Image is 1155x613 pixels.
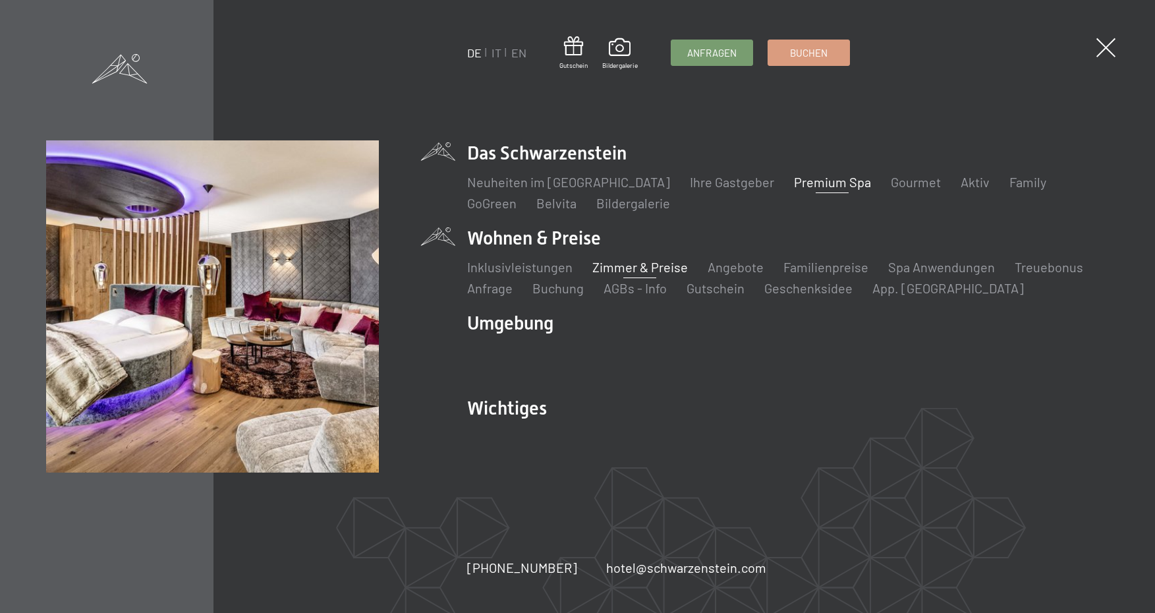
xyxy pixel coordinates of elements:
a: hotel@schwarzenstein.com [606,558,766,577]
a: Anfragen [671,40,752,65]
span: Anfragen [687,46,737,60]
a: GoGreen [467,195,517,211]
a: Buchen [768,40,849,65]
a: Gutschein [687,280,745,296]
a: Premium Spa [794,174,871,190]
span: Bildergalerie [602,61,638,70]
a: Gourmet [891,174,941,190]
a: Angebote [708,259,764,275]
a: Ihre Gastgeber [690,174,774,190]
a: EN [511,45,526,60]
span: Buchen [790,46,828,60]
a: Bildergalerie [602,38,638,70]
a: [PHONE_NUMBER] [467,558,577,577]
a: Neuheiten im [GEOGRAPHIC_DATA] [467,174,670,190]
a: IT [492,45,501,60]
a: Spa Anwendungen [888,259,995,275]
a: Treuebonus [1015,259,1083,275]
a: DE [467,45,482,60]
span: [PHONE_NUMBER] [467,560,577,575]
a: Family [1009,174,1046,190]
span: Gutschein [559,61,588,70]
a: App. [GEOGRAPHIC_DATA] [872,280,1024,296]
a: Zimmer & Preise [592,259,688,275]
a: Belvita [536,195,577,211]
a: Geschenksidee [764,280,853,296]
a: Anfrage [467,280,513,296]
a: Bildergalerie [596,195,670,211]
a: AGBs - Info [604,280,667,296]
a: Aktiv [961,174,990,190]
a: Buchung [532,280,584,296]
a: Inklusivleistungen [467,259,573,275]
a: Familienpreise [783,259,868,275]
a: Gutschein [559,36,588,70]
